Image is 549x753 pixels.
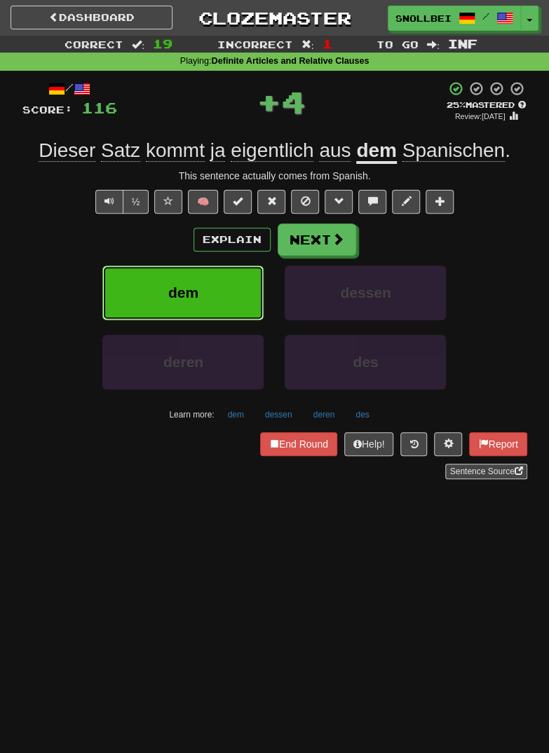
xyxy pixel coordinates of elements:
[469,432,527,456] button: Report
[301,39,314,49] span: :
[392,190,420,214] button: Edit sentence (alt+d)
[281,84,306,119] span: 4
[446,99,527,111] div: Mastered
[448,36,477,50] span: Inf
[445,464,527,479] a: Sentence Source
[427,39,440,49] span: :
[325,190,353,214] button: Grammar (alt+g)
[377,39,419,50] span: To go
[211,56,369,66] strong: Definite Articles and Relative Clauses
[278,223,356,256] button: Next
[22,104,73,116] span: Score:
[322,36,332,50] span: 1
[358,190,386,214] button: Discuss sentence (alt+u)
[39,139,95,162] span: Dieser
[395,12,452,25] span: Snollbeir
[163,354,203,370] span: deren
[231,139,313,162] span: eigentlich
[348,404,377,425] button: des
[319,139,351,162] span: aus
[102,265,264,320] button: dem
[194,228,271,251] button: Explain
[291,190,319,214] button: Ignore sentence (alt+i)
[353,354,378,370] span: des
[81,99,117,116] span: 116
[102,335,264,389] button: deren
[340,284,391,300] span: dessen
[397,139,510,162] span: .
[388,6,521,31] a: Snollbeir /
[146,139,205,162] span: kommt
[285,335,446,389] button: des
[153,36,172,50] span: 19
[344,432,394,456] button: Help!
[65,39,123,50] span: Correct
[132,39,144,49] span: :
[123,190,149,214] button: ½
[257,81,281,123] span: +
[210,139,226,162] span: ja
[154,190,182,214] button: Favorite sentence (alt+f)
[257,404,300,425] button: dessen
[95,190,123,214] button: Play sentence audio (ctl+space)
[101,139,140,162] span: Satz
[482,11,489,21] span: /
[306,404,343,425] button: deren
[188,190,218,214] button: 🧠
[402,139,505,162] span: Spanischen
[217,39,293,50] span: Incorrect
[22,169,527,183] div: This sentence actually comes from Spanish.
[220,404,252,425] button: dem
[285,265,446,320] button: dessen
[356,139,397,164] u: dem
[260,432,337,456] button: End Round
[400,432,427,456] button: Round history (alt+y)
[426,190,454,214] button: Add to collection (alt+a)
[257,190,285,214] button: Reset to 0% Mastered (alt+r)
[11,6,172,29] a: Dashboard
[169,410,214,420] small: Learn more:
[447,100,466,109] span: 25 %
[224,190,252,214] button: Set this sentence to 100% Mastered (alt+m)
[22,81,117,98] div: /
[194,6,355,30] a: Clozemaster
[455,112,506,120] small: Review: [DATE]
[93,190,149,214] div: Text-to-speech controls
[168,284,198,300] span: dem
